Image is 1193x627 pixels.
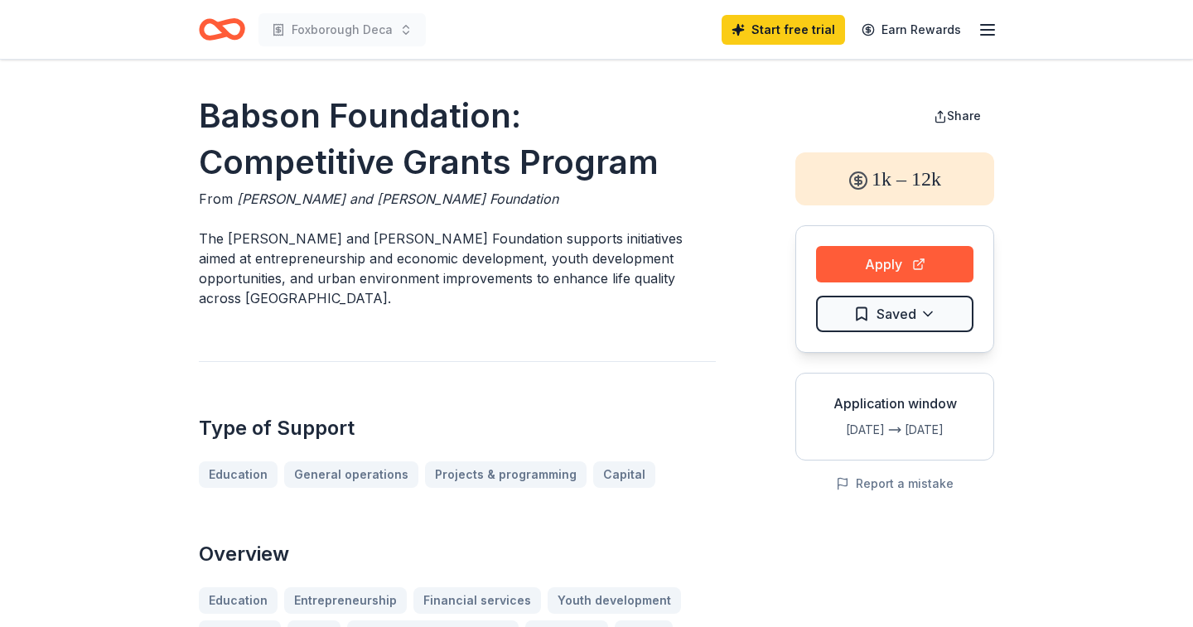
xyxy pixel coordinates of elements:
a: Start free trial [722,15,845,45]
h2: Type of Support [199,415,716,441]
a: Education [199,461,278,488]
span: Foxborough Deca [292,20,393,40]
a: Capital [593,461,655,488]
a: General operations [284,461,418,488]
button: Foxborough Deca [258,13,426,46]
h1: Babson Foundation: Competitive Grants Program [199,93,716,186]
div: 1k – 12k [795,152,994,205]
p: The [PERSON_NAME] and [PERSON_NAME] Foundation supports initiatives aimed at entrepreneurship and... [199,229,716,308]
span: [PERSON_NAME] and [PERSON_NAME] Foundation [237,191,558,207]
button: Saved [816,296,973,332]
a: Home [199,10,245,49]
button: Apply [816,246,973,282]
span: Share [947,109,981,123]
a: Projects & programming [425,461,587,488]
button: Report a mistake [836,474,954,494]
div: Application window [809,393,980,413]
div: From [199,189,716,209]
h2: Overview [199,541,716,567]
button: Share [920,99,994,133]
span: Saved [877,303,916,325]
div: [DATE] [809,420,885,440]
a: Earn Rewards [852,15,971,45]
div: [DATE] [905,420,980,440]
